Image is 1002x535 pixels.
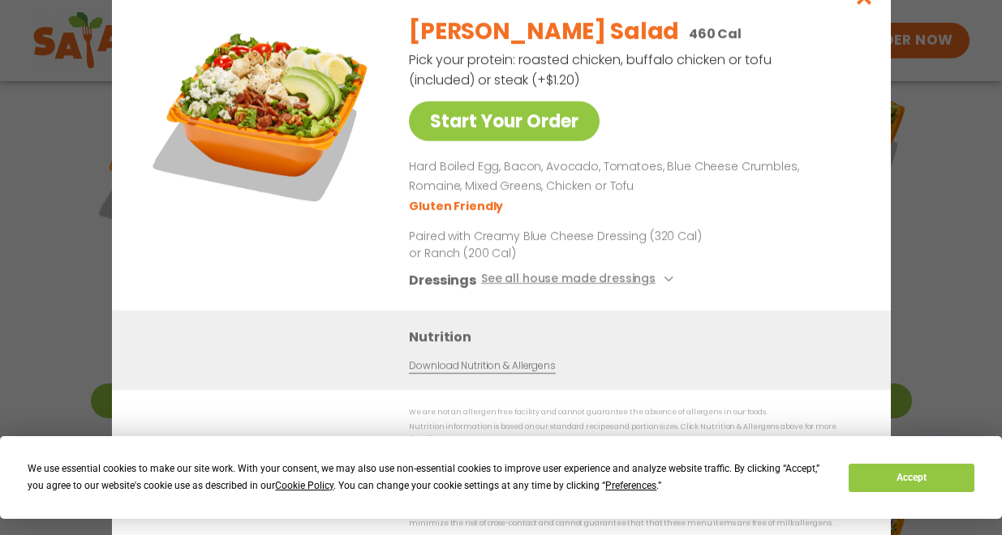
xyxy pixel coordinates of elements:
[409,421,858,446] p: Nutrition information is based on our standard recipes and portion sizes. Click Nutrition & Aller...
[689,24,742,44] p: 460 Cal
[409,198,505,215] li: Gluten Friendly
[148,2,376,229] img: Featured product photo for Cobb Salad
[480,270,677,290] button: See all house made dressings
[409,406,858,418] p: We are not an allergen free facility and cannot guarantee the absence of allergens in our foods.
[28,460,829,494] div: We use essential cookies to make our site work. With your consent, we may also use non-essential ...
[605,480,656,491] span: Preferences
[409,270,476,290] h3: Dressings
[409,15,679,49] h2: [PERSON_NAME] Salad
[849,464,974,492] button: Accept
[409,327,867,347] h3: Nutrition
[409,228,709,262] p: Paired with Creamy Blue Cheese Dressing (320 Cal) or Ranch (200 Cal)
[409,358,555,374] a: Download Nutrition & Allergens
[275,480,333,491] span: Cookie Policy
[409,49,774,90] p: Pick your protein: roasted chicken, buffalo chicken or tofu (included) or steak (+$1.20)
[409,157,852,196] p: Hard Boiled Egg, Bacon, Avocado, Tomatoes, Blue Cheese Crumbles, Romaine, Mixed Greens, Chicken o...
[409,101,600,141] a: Start Your Order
